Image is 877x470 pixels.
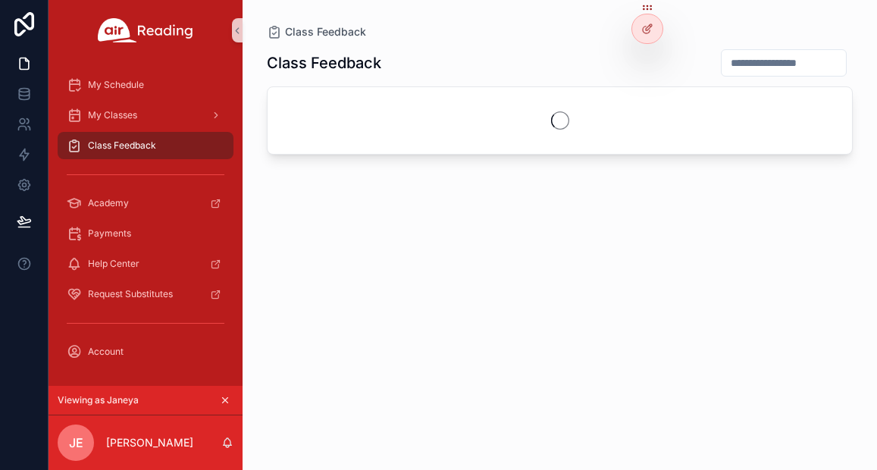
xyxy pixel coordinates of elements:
[58,280,233,308] a: Request Substitutes
[88,288,173,300] span: Request Substitutes
[49,61,243,385] div: scrollable content
[58,250,233,277] a: Help Center
[267,24,366,39] a: Class Feedback
[88,346,124,358] span: Account
[58,220,233,247] a: Payments
[88,197,129,209] span: Academy
[58,338,233,365] a: Account
[88,227,131,240] span: Payments
[58,102,233,129] a: My Classes
[106,435,193,450] p: [PERSON_NAME]
[88,109,137,121] span: My Classes
[88,139,156,152] span: Class Feedback
[88,79,144,91] span: My Schedule
[58,190,233,217] a: Academy
[58,394,139,406] span: Viewing as Janeya
[98,18,193,42] img: App logo
[88,258,139,270] span: Help Center
[267,52,381,74] h1: Class Feedback
[58,71,233,99] a: My Schedule
[285,24,366,39] span: Class Feedback
[58,132,233,159] a: Class Feedback
[69,434,83,452] span: JE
